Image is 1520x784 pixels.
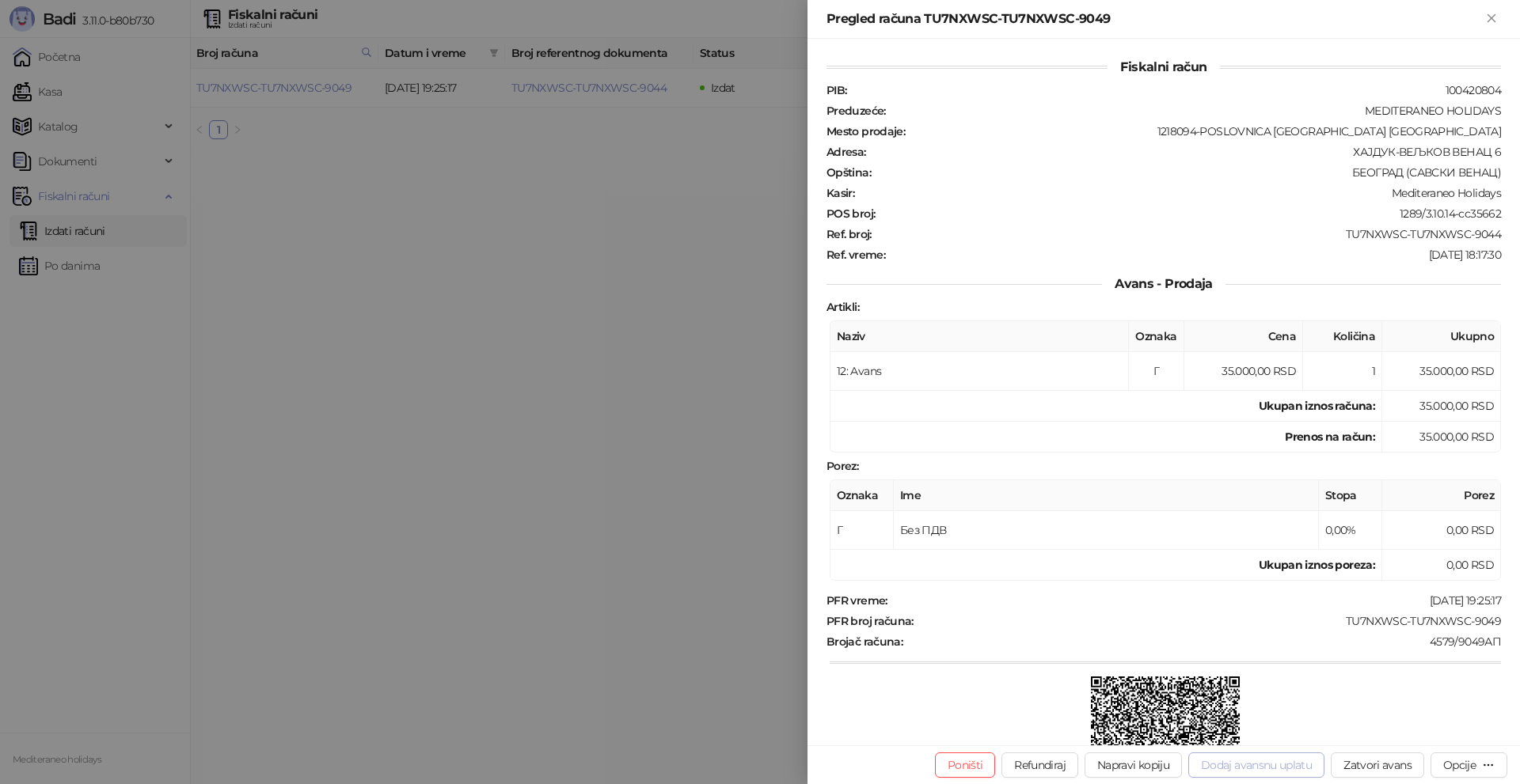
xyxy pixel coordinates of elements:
div: 100420804 [848,83,1503,97]
button: Zatvori avans [1331,752,1424,778]
td: 0,00% [1319,511,1382,550]
button: Zatvori [1482,9,1501,28]
div: TU7NXWSC-TU7NXWSC-9044 [873,227,1503,241]
th: Cena [1184,321,1303,352]
td: 35.000,00 RSD [1382,352,1501,391]
th: Oznaka [830,480,894,511]
strong: Opština : [826,165,871,180]
div: Pregled računa TU7NXWSC-TU7NXWSC-9049 [826,9,1482,28]
strong: PIB : [826,83,846,97]
button: Refundiraj [1001,752,1078,778]
strong: Preduzeće : [826,104,886,118]
strong: Ref. vreme : [826,248,885,262]
div: 1289/3.10.14-cc35662 [876,206,1503,221]
td: 12: Avans [830,352,1129,391]
div: 4579/9049АП [904,634,1503,649]
th: Naziv [830,321,1129,352]
strong: POS broj : [826,206,875,221]
strong: Brojač računa : [826,634,902,649]
strong: Ref. broj : [826,227,872,241]
strong: Kasir : [826,186,854,200]
strong: PFR vreme : [826,593,887,608]
td: Без ПДВ [894,511,1319,550]
button: Opcije [1431,752,1507,778]
strong: Prenos na račun : [1285,430,1375,444]
td: 0,00 RSD [1382,550,1501,581]
td: 35.000,00 RSD [1382,391,1501,422]
strong: Mesto prodaje : [826,124,905,138]
strong: Ukupan iznos računa : [1259,399,1375,413]
td: Г [1129,352,1184,391]
span: Fiskalni račun [1108,59,1219,74]
div: БЕОГРАД (САВСКИ ВЕНАЦ) [872,165,1503,180]
span: Napravi kopiju [1097,758,1169,772]
button: Dodaj avansnu uplatu [1188,752,1324,778]
th: Ukupno [1382,321,1501,352]
th: Količina [1303,321,1382,352]
strong: Adresa : [826,145,866,159]
td: Г [830,511,894,550]
div: Mediteraneo Holidays [856,186,1503,200]
th: Ime [894,480,1319,511]
th: Oznaka [1129,321,1184,352]
span: Avans - Prodaja [1102,276,1225,291]
td: 35.000,00 RSD [1184,352,1303,391]
strong: Porez : [826,459,858,473]
div: MEDITERANEO HOLIDAYS [887,104,1503,118]
button: Poništi [935,752,996,778]
td: 1 [1303,352,1382,391]
div: 1218094-POSLOVNICA [GEOGRAPHIC_DATA] [GEOGRAPHIC_DATA] [906,124,1503,138]
td: 0,00 RSD [1382,511,1501,550]
div: [DATE] 18:17:30 [887,248,1503,262]
th: Porez [1382,480,1501,511]
th: Stopa [1319,480,1382,511]
strong: PFR broj računa : [826,614,914,628]
div: TU7NXWSC-TU7NXWSC-9049 [915,614,1503,628]
div: ХАЈДУК-ВЕЉКОВ ВЕНАЦ 6 [868,145,1503,159]
strong: Artikli : [826,300,859,314]
strong: Ukupan iznos poreza: [1259,558,1375,572]
td: 35.000,00 RSD [1382,422,1501,453]
div: Opcije [1443,758,1476,772]
div: [DATE] 19:25:17 [889,593,1503,608]
button: Napravi kopiju [1085,752,1182,778]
